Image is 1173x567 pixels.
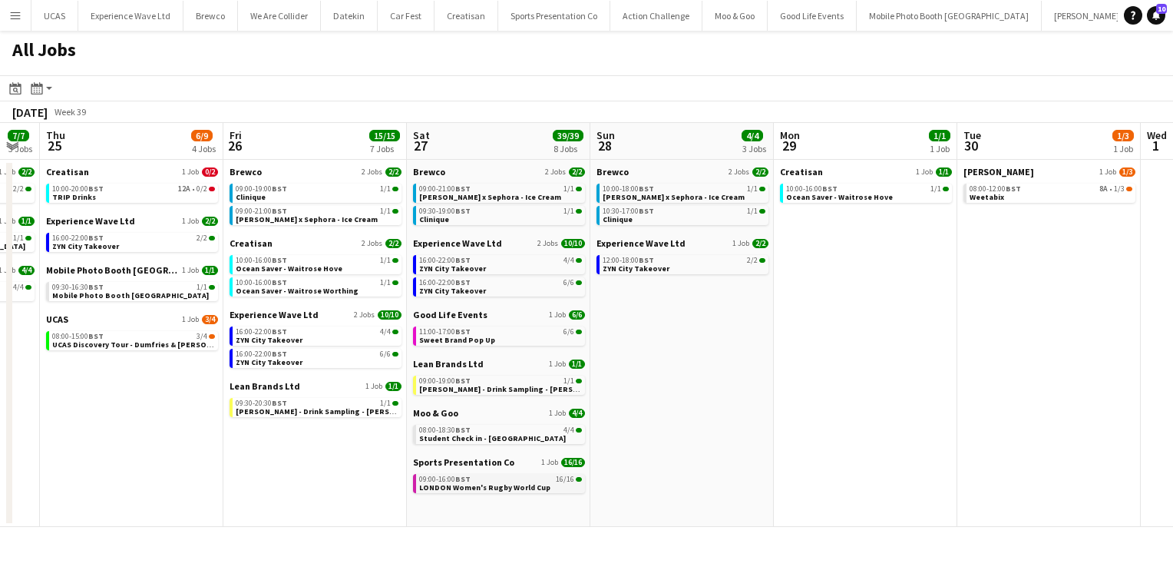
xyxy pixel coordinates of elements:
[742,143,766,154] div: 3 Jobs
[419,476,471,483] span: 09:00-16:00
[569,360,585,369] span: 1/1
[413,166,445,177] span: Brewco
[413,407,458,419] span: Moo & Goo
[230,128,242,142] span: Fri
[603,214,633,224] span: Clinique
[230,166,401,237] div: Brewco2 Jobs2/209:00-19:00BST1/1Clinique09:00-21:00BST1/1[PERSON_NAME] x Sephora - Ice Cream
[230,237,273,249] span: Creatisan
[392,209,398,214] span: 1/1
[553,130,583,141] span: 39/39
[963,166,1135,177] a: [PERSON_NAME]1 Job1/3
[25,187,31,191] span: 2/2
[413,166,585,237] div: Brewco2 Jobs2/209:00-21:00BST1/1[PERSON_NAME] x Sephora - Ice Cream09:30-19:00BST1/1Clinique
[202,315,218,324] span: 3/4
[603,206,765,224] a: 10:30-17:00BST1/1Clinique
[561,458,585,467] span: 16/16
[419,257,471,264] span: 16:00-22:00
[46,128,65,142] span: Thu
[563,279,574,287] span: 6/6
[230,309,319,320] span: Experience Wave Ltd
[556,476,574,483] span: 16/16
[1099,185,1108,193] span: 8A
[639,184,654,194] span: BST
[380,257,391,264] span: 1/1
[780,166,952,177] a: Creatisan1 Job1/1
[236,192,266,202] span: Clinique
[46,215,218,227] a: Experience Wave Ltd1 Job2/2
[930,185,941,193] span: 1/1
[822,184,838,194] span: BST
[778,137,800,154] span: 29
[411,137,430,154] span: 27
[413,358,484,370] span: Lean Brands Ltd
[236,398,398,416] a: 09:30-20:30BST1/1[PERSON_NAME] - Drink Sampling - [PERSON_NAME]
[52,241,119,251] span: ZYN City Takeover
[419,377,471,385] span: 09:00-19:00
[1156,4,1167,14] span: 10
[970,184,1132,201] a: 08:00-12:00BST8A•1/3Weetabix
[46,264,218,313] div: Mobile Photo Booth [GEOGRAPHIC_DATA]1 Job1/109:30-16:30BST1/1Mobile Photo Booth [GEOGRAPHIC_DATA]
[385,239,401,248] span: 2/2
[576,280,582,285] span: 6/6
[455,376,471,386] span: BST
[236,349,398,366] a: 16:00-22:00BST6/6ZYN City Takeover
[1145,137,1167,154] span: 1
[455,184,471,194] span: BST
[182,217,199,226] span: 1 Job
[732,239,749,248] span: 1 Job
[963,166,1135,206] div: [PERSON_NAME]1 Job1/308:00-12:00BST8A•1/3Weetabix
[272,277,287,287] span: BST
[413,309,585,320] a: Good Life Events1 Job6/6
[236,257,287,264] span: 10:00-16:00
[202,266,218,275] span: 1/1
[747,207,758,215] span: 1/1
[46,313,68,325] span: UCAS
[392,352,398,356] span: 6/6
[759,209,765,214] span: 1/1
[419,482,550,492] span: LONDON Women's Rugby World Cup
[182,266,199,275] span: 1 Job
[1114,185,1125,193] span: 1/3
[455,255,471,265] span: BST
[230,380,401,420] div: Lean Brands Ltd1 Job1/109:30-20:30BST1/1[PERSON_NAME] - Drink Sampling - [PERSON_NAME]
[380,350,391,358] span: 6/6
[561,239,585,248] span: 10/10
[916,167,933,177] span: 1 Job
[603,264,669,274] span: ZYN City Takeover
[236,206,398,224] a: 09:00-21:00BST1/1[PERSON_NAME] x Sephora - Ice Cream
[603,255,765,273] a: 12:00-18:00BST2/2ZYN City Takeover
[498,1,610,31] button: Sports Presentation Co
[780,166,823,177] span: Creatisan
[419,184,582,201] a: 09:00-21:00BST1/1[PERSON_NAME] x Sephora - Ice Cream
[413,456,514,468] span: Sports Presentation Co
[197,283,207,291] span: 1/1
[178,185,190,193] span: 12A
[576,209,582,214] span: 1/1
[192,143,216,154] div: 4 Jobs
[46,166,218,177] a: Creatisan1 Job0/2
[236,184,398,201] a: 09:00-19:00BST1/1Clinique
[563,257,574,264] span: 4/4
[51,106,89,118] span: Week 39
[596,128,615,142] span: Sun
[419,335,495,345] span: Sweet Brand Pop Up
[52,283,104,291] span: 09:30-16:30
[236,406,428,416] span: Ruben Spritz - Drink Sampling - Costco Croydon
[380,279,391,287] span: 1/1
[392,280,398,285] span: 1/1
[413,456,585,468] a: Sports Presentation Co1 Job16/16
[576,187,582,191] span: 1/1
[961,137,981,154] span: 30
[413,309,585,358] div: Good Life Events1 Job6/611:00-17:00BST6/6Sweet Brand Pop Up
[563,426,574,434] span: 4/4
[576,477,582,482] span: 16/16
[963,166,1034,177] span: Frank PR
[759,187,765,191] span: 1/1
[413,237,585,309] div: Experience Wave Ltd2 Jobs10/1016:00-22:00BST4/4ZYN City Takeover16:00-22:00BST6/6ZYN City Takeover
[541,458,558,467] span: 1 Job
[455,327,471,337] span: BST
[553,143,583,154] div: 8 Jobs
[455,425,471,435] span: BST
[380,400,391,407] span: 1/1
[236,327,398,344] a: 16:00-22:00BST4/4ZYN City Takeover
